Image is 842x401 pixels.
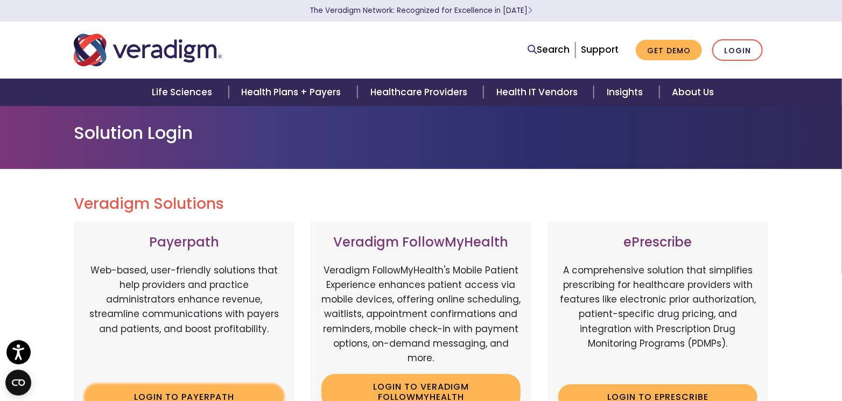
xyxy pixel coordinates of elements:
[321,263,521,365] p: Veradigm FollowMyHealth's Mobile Patient Experience enhances patient access via mobile devices, o...
[712,39,763,61] a: Login
[229,79,357,106] a: Health Plans + Payers
[483,79,594,106] a: Health IT Vendors
[558,263,757,376] p: A comprehensive solution that simplifies prescribing for healthcare providers with features like ...
[659,79,727,106] a: About Us
[558,235,757,250] h3: ePrescribe
[74,123,768,143] h1: Solution Login
[636,40,702,61] a: Get Demo
[594,79,659,106] a: Insights
[85,263,284,376] p: Web-based, user-friendly solutions that help providers and practice administrators enhance revenu...
[74,32,222,68] img: Veradigm logo
[74,195,768,213] h2: Veradigm Solutions
[5,370,31,396] button: Open CMP widget
[139,79,228,106] a: Life Sciences
[528,43,570,57] a: Search
[321,235,521,250] h3: Veradigm FollowMyHealth
[310,5,532,16] a: The Veradigm Network: Recognized for Excellence in [DATE]Learn More
[85,235,284,250] h3: Payerpath
[357,79,483,106] a: Healthcare Providers
[581,43,619,56] a: Support
[528,5,532,16] span: Learn More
